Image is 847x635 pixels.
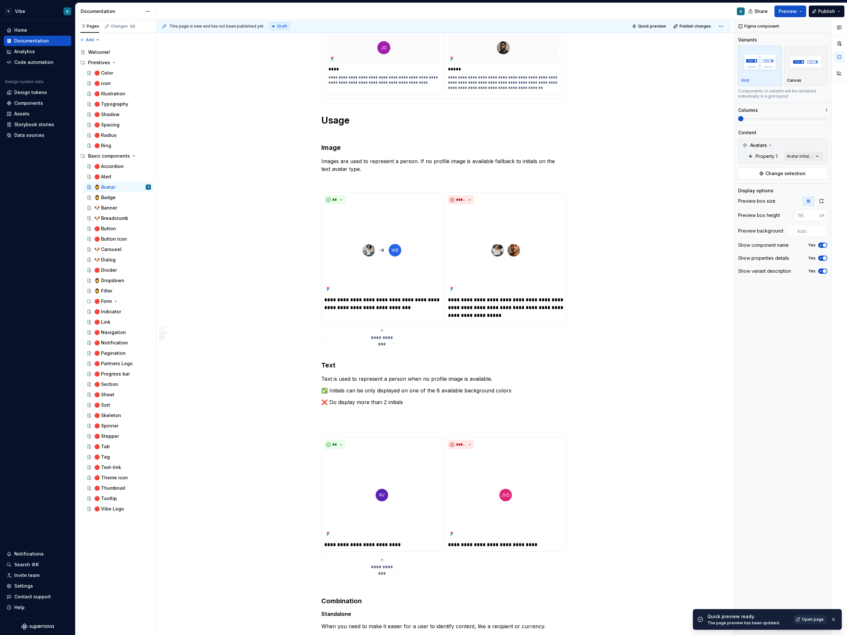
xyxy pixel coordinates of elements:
div: Home [14,27,27,33]
a: 🔴 Divider [84,265,154,275]
p: ✅ Initials can be only displayed on one of the 8 available background colors [321,387,566,394]
a: 🔴 Sort [84,400,154,410]
div: Primitives [88,59,110,66]
button: placeholderCanvas [784,46,828,86]
a: 🔴 Navigation [84,327,154,338]
div: 🔴 Pagination [94,350,126,356]
div: 🧔‍♂️ Avatar [94,184,115,190]
span: Publish changes [680,24,711,29]
span: Publish [818,8,835,15]
a: 🔴 Spinner [84,421,154,431]
div: Notifications [14,551,44,557]
div: Changes [111,24,136,29]
div: 🐶 Carousel [94,246,121,253]
a: 🔴 Stepper [84,431,154,441]
div: Show component name [738,242,789,248]
a: Assets [4,109,71,119]
div: Preview box height [738,212,780,219]
div: 🔴 Thumbnail [94,485,125,491]
label: Yes [808,269,816,274]
div: 🔴 Sort [94,402,110,408]
div: 🔴 Vibe Logo [94,506,124,512]
img: 61ab05c4-40da-4e47-a4be-0b01a411b436.png [448,452,563,538]
a: 🔴 Pagination [84,348,154,358]
a: 🔴 Button Icon [84,234,154,244]
input: 116 [795,210,820,221]
a: 🔴 Notification [84,338,154,348]
div: Components or variants will be rendered individually in a grid layout [738,89,827,99]
h5: Standalone [321,611,566,617]
a: Analytics [4,46,71,57]
a: Design tokens [4,87,71,98]
button: Contact support [4,592,71,602]
div: Avatar initials [default] [787,154,814,159]
div: Documentation [14,38,49,44]
span: Avatars [750,142,767,149]
div: 🔴 Shadow [94,111,120,118]
a: 🔴 Theme icon [84,473,154,483]
div: 🔴 Form [84,296,154,306]
p: px [820,213,825,218]
div: 🔴 Text-link [94,464,121,471]
div: 🔴 Indicator [94,308,121,315]
div: Design tokens [14,89,47,96]
a: 🔴 Typography [84,99,154,109]
div: 🔴 Typography [94,101,128,107]
div: 🔴 Tag [94,454,110,460]
div: Display options [738,187,773,194]
button: Share [745,6,772,17]
div: 🔴 Illustration [94,90,125,97]
div: 🔴 Button [94,225,116,232]
div: 🔴 Alert [94,174,111,180]
svg: Supernova Logo [21,623,54,630]
div: Variants [738,37,757,43]
a: 🔴 Accordion [84,161,154,172]
a: 🔴 Link [84,317,154,327]
div: Data sources [14,132,44,138]
div: A [66,9,69,14]
div: Invite team [14,572,40,579]
p: ❌ Do display more than 2 initials [321,398,566,406]
div: Basic components [88,153,130,159]
div: Show variant description [738,268,791,274]
a: 🧔‍♂️ Dropdown [84,275,154,286]
button: Avatar initials [default] [784,152,823,161]
a: 🐶 Breadcrumb [84,213,154,223]
a: Settings [4,581,71,591]
div: 🔴 Accordion [94,163,124,170]
div: 🧔‍♂️ Dropdown [94,277,124,284]
a: 🔴 Partners Logo [84,358,154,369]
div: Basic components [78,151,154,161]
a: 🔴 Text-link [84,462,154,473]
div: 🔴 Form [94,298,112,305]
div: A [148,184,149,190]
a: Code automation [4,57,71,67]
a: 🧔‍♂️ AvatarA [84,182,154,192]
div: Search ⌘K [14,561,39,568]
a: 🔴 Alert [84,172,154,182]
div: 🔴 Divider [94,267,117,273]
div: Primitives [78,57,154,68]
div: Help [14,604,25,611]
div: Settings [14,583,33,589]
label: Yes [808,243,816,248]
button: Quick preview [630,22,669,31]
div: 🔴 Color [94,70,113,76]
div: 🐶 Banner [94,205,117,211]
button: Publish changes [671,22,714,31]
img: placeholder [741,50,779,74]
span: Property 1 [756,153,777,160]
div: 🔴 Button Icon [94,236,127,242]
a: 🔴 Spacing [84,120,154,130]
div: Documentation [81,8,142,15]
a: 🔴 Tooltip [84,493,154,504]
a: 🔴 icon [84,78,154,89]
a: 🔴 Section [84,379,154,389]
div: Assets [14,111,29,117]
span: 50 [129,24,136,29]
div: 🔴 Theme icon [94,474,128,481]
button: Add [78,35,102,44]
p: Images are used to represent a person. If no profile image is available fallback to initials on t... [321,157,566,173]
div: Components [14,100,43,106]
div: 🔴 Spinner [94,423,119,429]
